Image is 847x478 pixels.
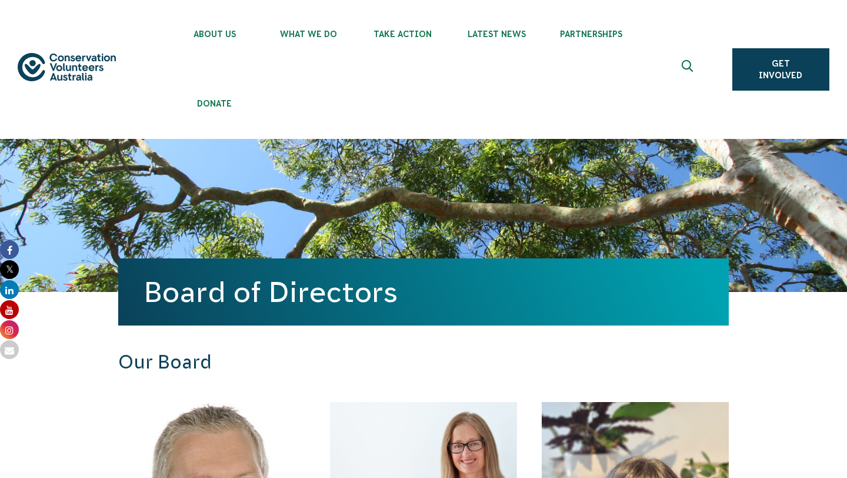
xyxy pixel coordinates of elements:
span: Partnerships [544,29,638,39]
img: logo.svg [18,53,116,82]
span: What We Do [262,29,356,39]
span: Expand search box [681,60,696,79]
h3: Our Board [118,351,570,374]
span: Take Action [356,29,450,39]
button: Expand search box Close search box [675,55,703,84]
h1: Board of Directors [144,276,703,308]
span: Latest News [450,29,544,39]
a: Get Involved [732,48,829,91]
span: Donate [168,99,262,108]
span: About Us [168,29,262,39]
